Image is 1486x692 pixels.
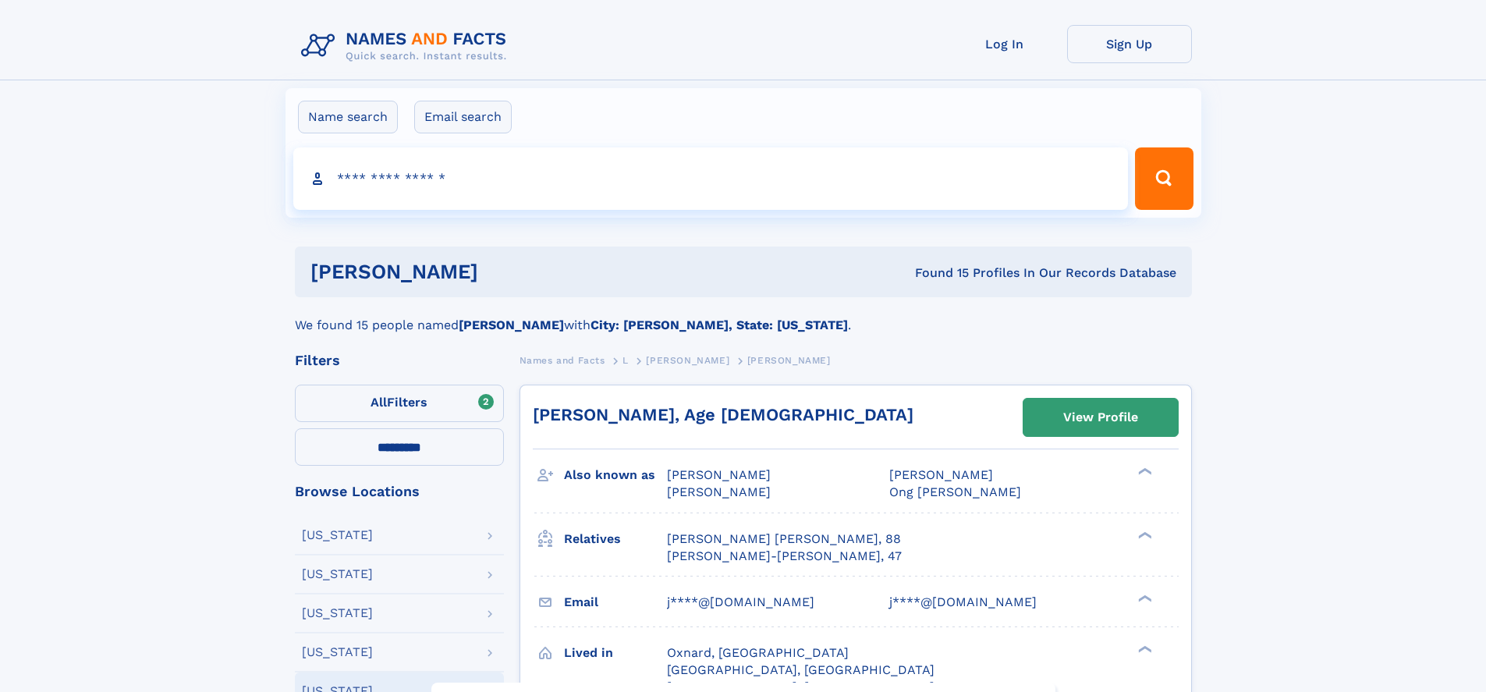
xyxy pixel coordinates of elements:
a: [PERSON_NAME], Age [DEMOGRAPHIC_DATA] [533,405,913,424]
div: ❯ [1134,530,1153,540]
h3: Email [564,589,667,616]
a: Log In [942,25,1067,63]
div: ❯ [1134,593,1153,603]
div: [US_STATE] [302,607,373,619]
b: City: [PERSON_NAME], State: [US_STATE] [590,318,848,332]
h3: Lived in [564,640,667,666]
button: Search Button [1135,147,1193,210]
div: [US_STATE] [302,568,373,580]
div: We found 15 people named with . [295,297,1192,335]
a: [PERSON_NAME]-[PERSON_NAME], 47 [667,548,902,565]
div: Browse Locations [295,484,504,499]
div: View Profile [1063,399,1138,435]
label: Email search [414,101,512,133]
span: [PERSON_NAME] [667,467,771,482]
h3: Relatives [564,526,667,552]
span: All [371,395,387,410]
span: Ong [PERSON_NAME] [889,484,1021,499]
img: Logo Names and Facts [295,25,520,67]
label: Filters [295,385,504,422]
label: Name search [298,101,398,133]
span: Oxnard, [GEOGRAPHIC_DATA] [667,645,849,660]
a: L [622,350,629,370]
span: [GEOGRAPHIC_DATA], [GEOGRAPHIC_DATA] [667,662,935,677]
span: [PERSON_NAME] [747,355,831,366]
div: [US_STATE] [302,646,373,658]
span: [PERSON_NAME] [667,484,771,499]
a: [PERSON_NAME] [646,350,729,370]
a: [PERSON_NAME] [PERSON_NAME], 88 [667,531,901,548]
span: [PERSON_NAME] [889,467,993,482]
div: Filters [295,353,504,367]
b: [PERSON_NAME] [459,318,564,332]
a: View Profile [1023,399,1178,436]
div: Found 15 Profiles In Our Records Database [697,264,1176,282]
span: [PERSON_NAME] [646,355,729,366]
a: Names and Facts [520,350,605,370]
h3: Also known as [564,462,667,488]
div: [US_STATE] [302,529,373,541]
h1: [PERSON_NAME] [310,262,697,282]
div: ❯ [1134,467,1153,477]
input: search input [293,147,1129,210]
a: Sign Up [1067,25,1192,63]
div: ❯ [1134,644,1153,654]
span: L [622,355,629,366]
